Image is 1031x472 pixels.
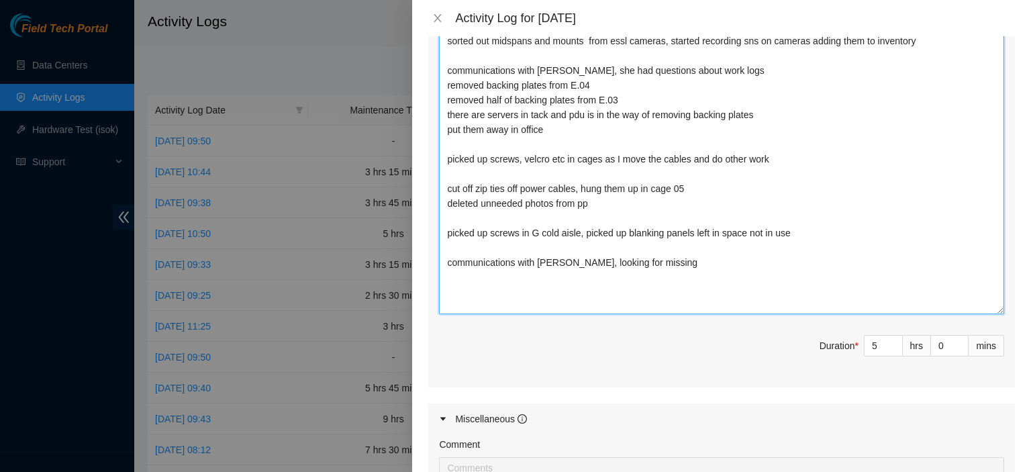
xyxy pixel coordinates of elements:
span: close [432,13,443,23]
div: Duration [820,338,858,353]
span: info-circle [518,414,527,424]
label: Comment [439,437,480,452]
div: Miscellaneous [455,412,527,426]
div: mins [969,335,1004,357]
span: caret-right [439,415,447,423]
div: Activity Log for [DATE] [455,11,1015,26]
button: Close [428,12,447,25]
div: Miscellaneous info-circle [428,404,1015,434]
div: hrs [903,335,931,357]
